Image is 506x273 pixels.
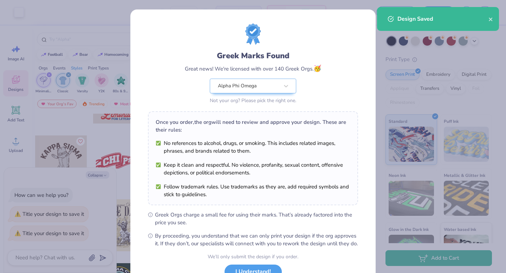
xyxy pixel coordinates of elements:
li: Follow trademark rules. Use trademarks as they are, add required symbols and stick to guidelines. [156,183,350,198]
div: Greek Marks Found [217,50,290,61]
div: Design Saved [397,15,488,23]
span: Greek Orgs charge a small fee for using their marks. That’s already factored into the price you see. [155,211,358,226]
span: 🥳 [313,64,321,73]
li: No references to alcohol, drugs, or smoking. This includes related images, phrases, and brands re... [156,139,350,155]
li: Keep it clean and respectful. No violence, profanity, sexual content, offensive depictions, or po... [156,161,350,177]
div: Not your org? Please pick the right one. [210,97,296,104]
div: Great news! We're licensed with over 140 Greek Orgs. [185,64,321,73]
img: License badge [245,24,261,45]
span: By proceeding, you understand that we can only print your design if the org approves it. If they ... [155,232,358,247]
div: We’ll only submit the design if you order. [208,253,298,260]
div: Once you order, the org will need to review and approve your design. These are their rules: [156,118,350,134]
button: close [488,15,493,23]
